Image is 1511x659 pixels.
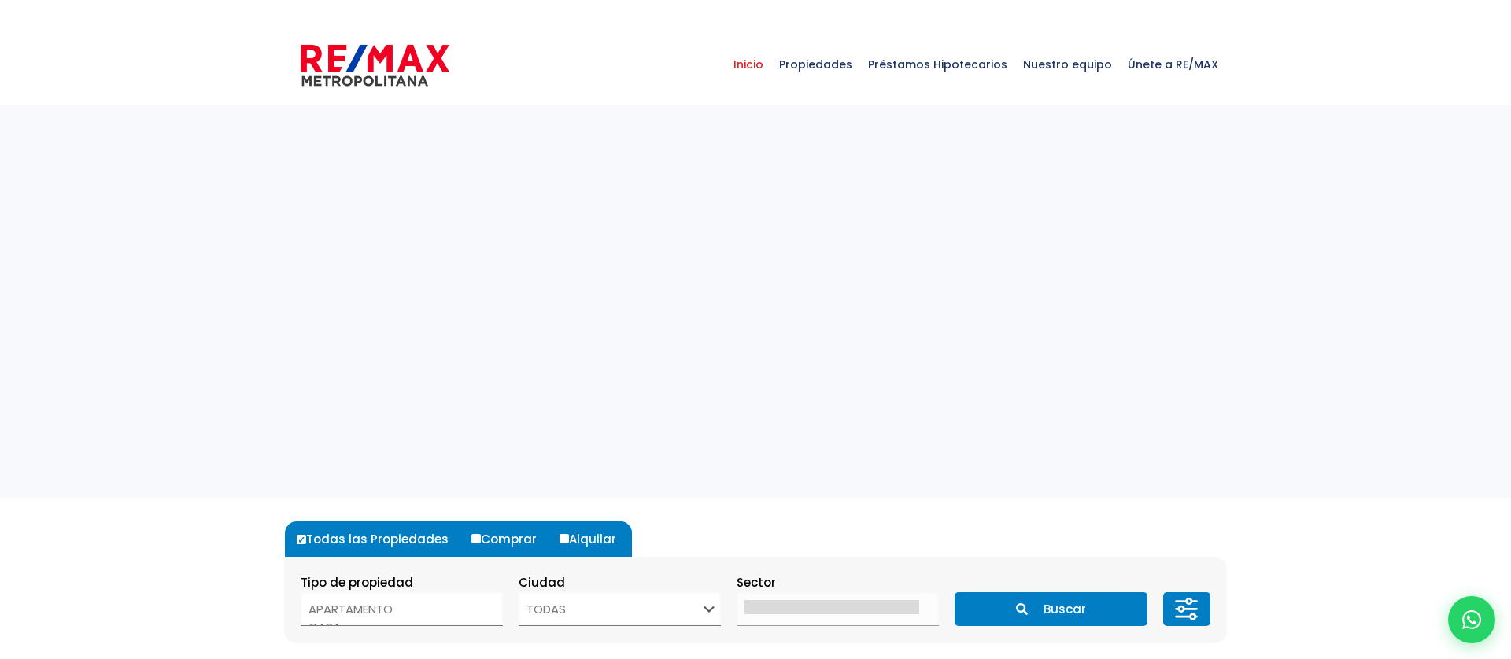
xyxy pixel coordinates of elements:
[297,535,306,544] input: Todas las Propiedades
[860,41,1015,88] span: Préstamos Hipotecarios
[771,25,860,104] a: Propiedades
[737,574,776,591] span: Sector
[301,42,449,89] img: remax-metropolitana-logo
[771,41,860,88] span: Propiedades
[560,534,569,543] input: Alquilar
[471,534,481,543] input: Comprar
[955,592,1147,626] button: Buscar
[1015,41,1120,88] span: Nuestro equipo
[519,574,565,591] span: Ciudad
[1015,25,1120,104] a: Nuestro equipo
[1120,25,1226,104] a: Únete a RE/MAX
[726,41,771,88] span: Inicio
[301,25,449,104] a: RE/MAX Metropolitana
[860,25,1015,104] a: Préstamos Hipotecarios
[308,600,483,618] option: APARTAMENTO
[301,574,413,591] span: Tipo de propiedad
[293,521,464,557] label: Todas las Propiedades
[308,618,483,636] option: CASA
[467,521,552,557] label: Comprar
[556,521,632,557] label: Alquilar
[726,25,771,104] a: Inicio
[1120,41,1226,88] span: Únete a RE/MAX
